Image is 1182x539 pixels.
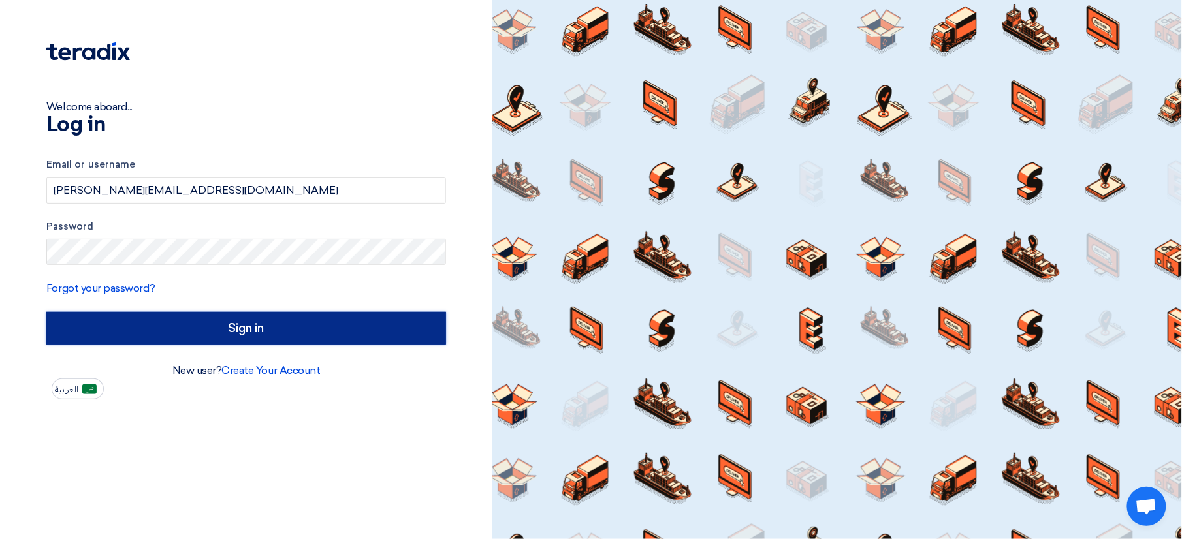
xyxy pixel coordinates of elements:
h1: Log in [46,115,446,136]
div: Welcome aboard... [46,99,446,115]
span: العربية [55,385,78,394]
font: New user? [172,364,321,377]
img: ar-AR.png [82,384,97,394]
input: Sign in [46,312,446,345]
a: Create Your Account [221,364,320,377]
div: Open chat [1127,487,1166,526]
label: Password [46,219,446,234]
button: العربية [52,378,104,399]
a: Forgot your password? [46,282,155,294]
input: Enter your business email or username [46,177,446,204]
label: Email or username [46,157,446,172]
img: Teradix logo [46,42,130,61]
